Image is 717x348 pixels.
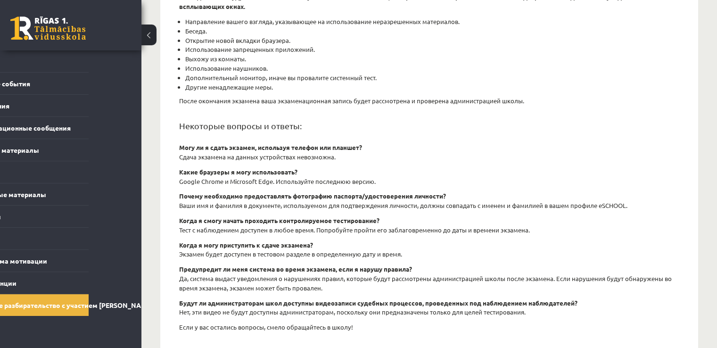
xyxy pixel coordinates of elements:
font: Использование наушников. [185,64,268,72]
a: Рижская 1-я средняя школа заочного обучения [10,17,86,40]
font: Будут ли администраторам школ доступны видеозаписи судебных процессов, проведенных под наблюдение... [179,299,577,307]
font: Беседа. [185,27,207,35]
font: Когда я могу приступить к сдаче экзамена? [179,241,313,249]
font: Предупредит ли меня система во время экзамена, если я нарушу правила? [179,265,412,273]
font: Сдача экзамена на данных устройствах невозможна. [179,153,336,161]
font: Дополнительный монитор, иначе вы провалите системный тест. [185,74,377,82]
font: Тест с наблюдением доступен в любое время. Попробуйте пройти его заблаговременно до даты и времен... [179,226,530,234]
font: Если у вас остались вопросы, смело обращайтесь в школу! [179,323,353,331]
font: Нет, эти видео не будут доступны администраторам, поскольку они предназначены только для целей те... [179,308,526,316]
font: Ваши имя и фамилия в документе, используемом для подтверждения личности, должны совпадать с имене... [179,201,627,209]
font: Google Chrome и Microsoft Edge. Используйте последнюю версию. [179,177,376,185]
font: Могу ли я сдать экзамен, используя телефон или планшет? [179,143,362,151]
font: Да, система выдаст уведомления о нарушениях правил, которые будут рассмотрены администрацией школ... [179,274,672,292]
font: Использование запрещенных приложений. [185,45,315,53]
font: Другие ненадлежащие меры. [185,83,273,91]
font: Почему необходимо предоставлять фотографию паспорта/удостоверения личности? [179,192,446,200]
font: Экзамен будет доступен в тестовом разделе в определенную дату и время. [179,250,402,258]
font: Какие браузеры я могу использовать? [179,168,297,176]
font: Направление вашего взгляда, указывающее на использование неразрешенных материалов. [185,17,460,25]
font: Выхожу из комнаты. [185,55,246,63]
font: Когда я смогу начать проходить контролируемое тестирование? [179,216,379,224]
font: Некоторые вопросы и ответы: [179,121,302,131]
font: После окончания экзамена ваша экзаменационная запись будет рассмотрена и проверена администрацией... [179,97,524,105]
font: Открытие новой вкладки браузера. [185,36,290,44]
